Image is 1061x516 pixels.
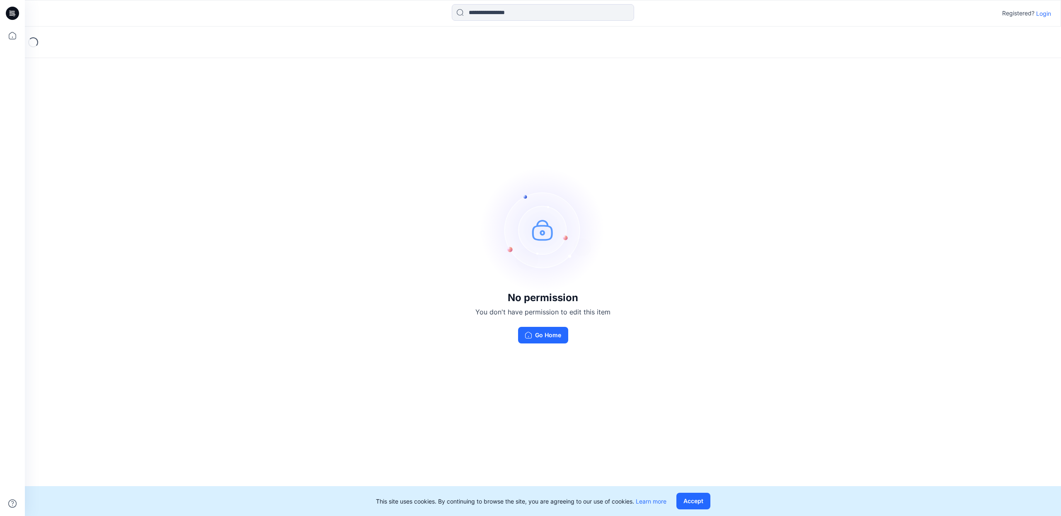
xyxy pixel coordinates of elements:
img: no-perm.svg [481,168,605,292]
button: Go Home [518,327,568,343]
p: You don't have permission to edit this item [475,307,610,317]
h3: No permission [475,292,610,304]
a: Learn more [636,498,666,505]
button: Accept [676,493,710,509]
p: This site uses cookies. By continuing to browse the site, you are agreeing to our use of cookies. [376,497,666,506]
p: Registered? [1002,8,1034,18]
p: Login [1036,9,1051,18]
